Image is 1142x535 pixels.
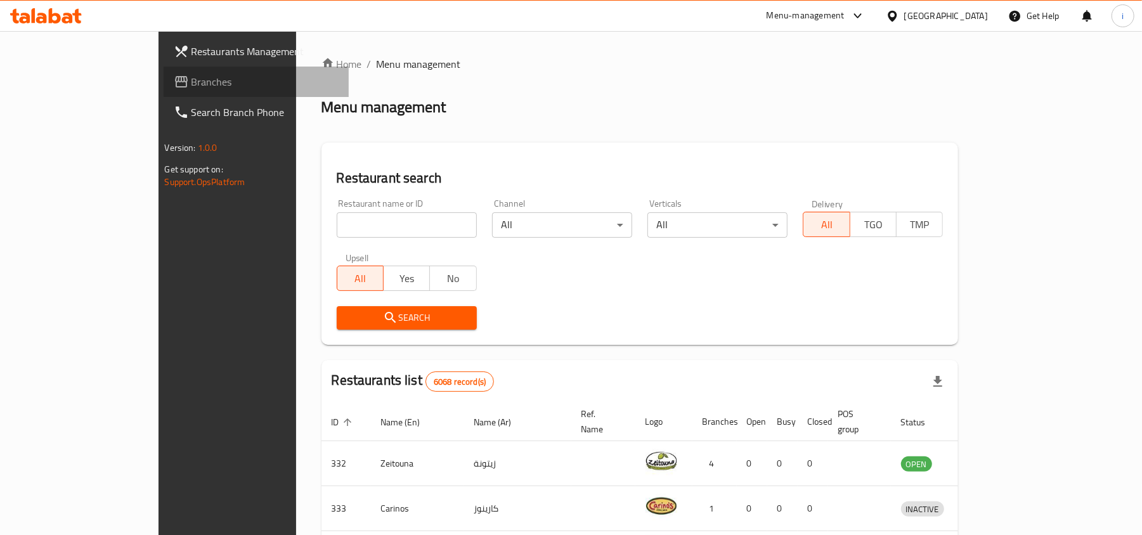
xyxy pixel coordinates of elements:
[767,403,798,441] th: Busy
[737,403,767,441] th: Open
[646,445,677,477] img: Zeitouna
[321,97,446,117] h2: Menu management
[767,8,845,23] div: Menu-management
[798,441,828,486] td: 0
[165,139,196,156] span: Version:
[377,56,461,72] span: Menu management
[581,406,620,437] span: Ref. Name
[164,97,349,127] a: Search Branch Phone
[737,486,767,531] td: 0
[902,216,938,234] span: TMP
[901,457,932,472] span: OPEN
[429,266,476,291] button: No
[381,415,437,430] span: Name (En)
[164,67,349,97] a: Branches
[923,366,953,397] div: Export file
[647,212,788,238] div: All
[896,212,943,237] button: TMP
[492,212,632,238] div: All
[198,139,217,156] span: 1.0.0
[901,502,944,517] span: INACTIVE
[767,441,798,486] td: 0
[337,306,477,330] button: Search
[371,441,464,486] td: Zeitouna
[808,216,845,234] span: All
[337,212,477,238] input: Search for restaurant name or ID..
[425,371,494,392] div: Total records count
[737,441,767,486] td: 0
[901,415,942,430] span: Status
[798,486,828,531] td: 0
[435,269,471,288] span: No
[165,174,245,190] a: Support.OpsPlatform
[346,253,369,262] label: Upsell
[426,376,493,388] span: 6068 record(s)
[342,269,379,288] span: All
[383,266,430,291] button: Yes
[367,56,372,72] li: /
[767,486,798,531] td: 0
[1122,9,1124,23] span: i
[191,105,339,120] span: Search Branch Phone
[692,403,737,441] th: Branches
[165,161,223,177] span: Get support on:
[347,310,467,326] span: Search
[812,199,843,208] label: Delivery
[798,403,828,441] th: Closed
[464,486,571,531] td: كارينوز
[191,44,339,59] span: Restaurants Management
[692,441,737,486] td: 4
[337,266,384,291] button: All
[855,216,892,234] span: TGO
[164,36,349,67] a: Restaurants Management
[371,486,464,531] td: Carinos
[332,371,495,392] h2: Restaurants list
[803,212,850,237] button: All
[464,441,571,486] td: زيتونة
[904,9,988,23] div: [GEOGRAPHIC_DATA]
[692,486,737,531] td: 1
[850,212,897,237] button: TGO
[321,56,959,72] nav: breadcrumb
[474,415,528,430] span: Name (Ar)
[337,169,944,188] h2: Restaurant search
[389,269,425,288] span: Yes
[332,415,356,430] span: ID
[191,74,339,89] span: Branches
[635,403,692,441] th: Logo
[646,490,677,522] img: Carinos
[838,406,876,437] span: POS group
